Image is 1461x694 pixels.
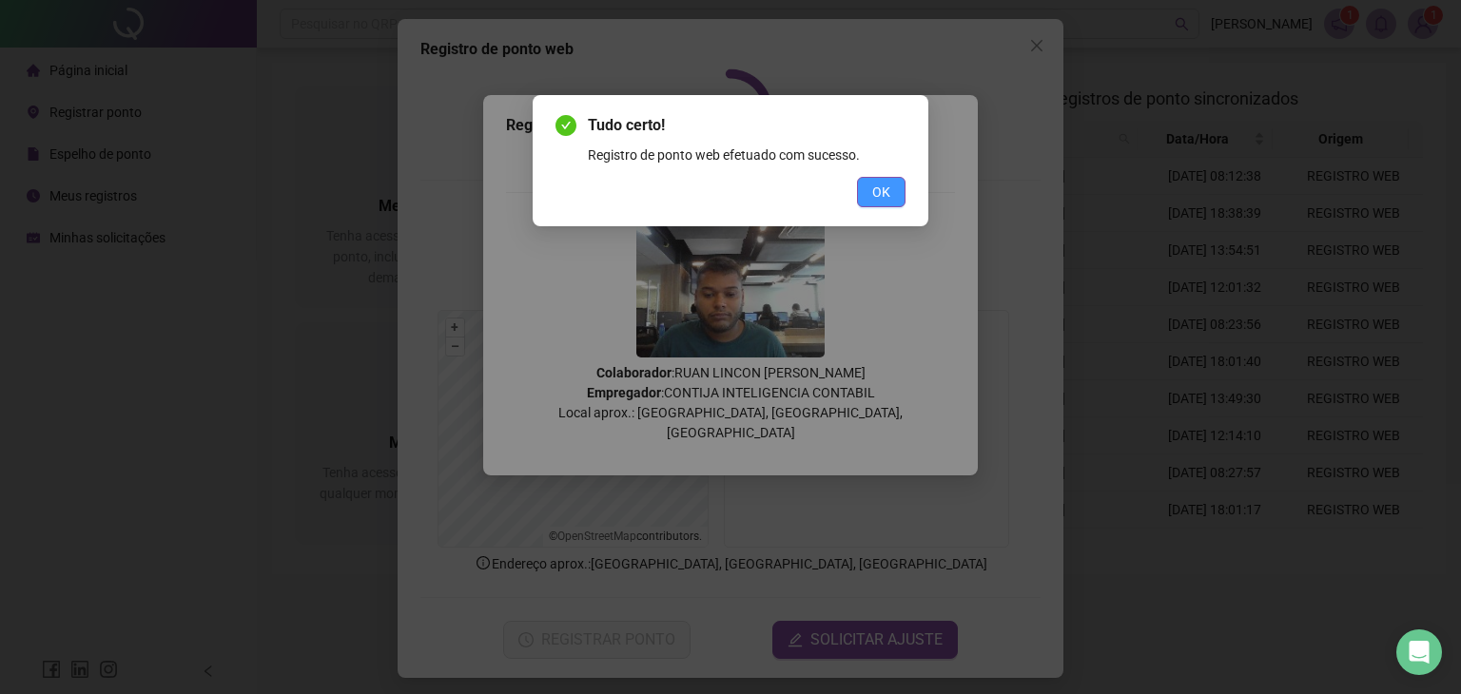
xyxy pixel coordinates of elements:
div: Registro de ponto web efetuado com sucesso. [588,145,906,165]
span: Tudo certo! [588,114,906,137]
button: OK [857,177,906,207]
span: check-circle [555,115,576,136]
div: Open Intercom Messenger [1396,629,1442,675]
span: OK [872,182,890,202]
